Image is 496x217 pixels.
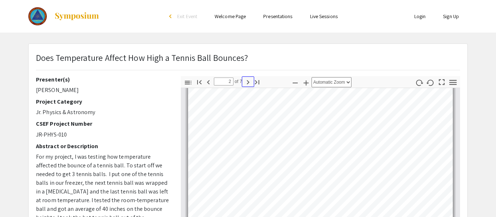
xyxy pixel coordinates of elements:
[436,76,448,87] button: Switch to Presentation Mode
[36,120,170,127] h2: CSEF Project Number
[182,77,194,88] button: Toggle Sidebar
[289,77,301,88] button: Zoom Out
[242,76,254,87] button: Next Page
[310,13,338,20] a: Live Sessions
[215,13,246,20] a: Welcome Page
[202,76,215,87] button: Previous Page
[5,184,31,212] iframe: Chat
[177,13,197,20] span: Exit Event
[36,86,170,95] p: [PERSON_NAME]
[36,76,170,83] h2: Presenter(s)
[36,108,170,117] p: Jr. Physics & Astronomy
[447,77,459,88] button: Tools
[169,14,174,18] div: arrow_back_ios
[251,76,263,87] button: Go to Last Page
[28,7,47,25] img: The 2023 Colorado Science & Engineering Fair
[36,98,170,105] h2: Project Category
[233,78,242,85] span: of 7
[300,77,312,88] button: Zoom In
[214,78,233,85] input: Page
[443,13,459,20] a: Sign Up
[28,7,99,25] a: The 2023 Colorado Science & Engineering Fair
[312,77,351,87] select: Zoom
[36,130,170,139] p: JR-PHYS-010
[414,13,426,20] a: Login
[424,77,437,88] button: Rotate Counterclockwise
[263,13,292,20] a: Presentations
[36,51,248,64] p: Does Temperature Affect How High a Tennis Ball Bounces?
[193,76,206,87] button: Go to First Page
[413,77,426,88] button: Rotate Clockwise
[36,143,170,150] h2: Abstract or Description
[54,12,99,21] img: Symposium by ForagerOne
